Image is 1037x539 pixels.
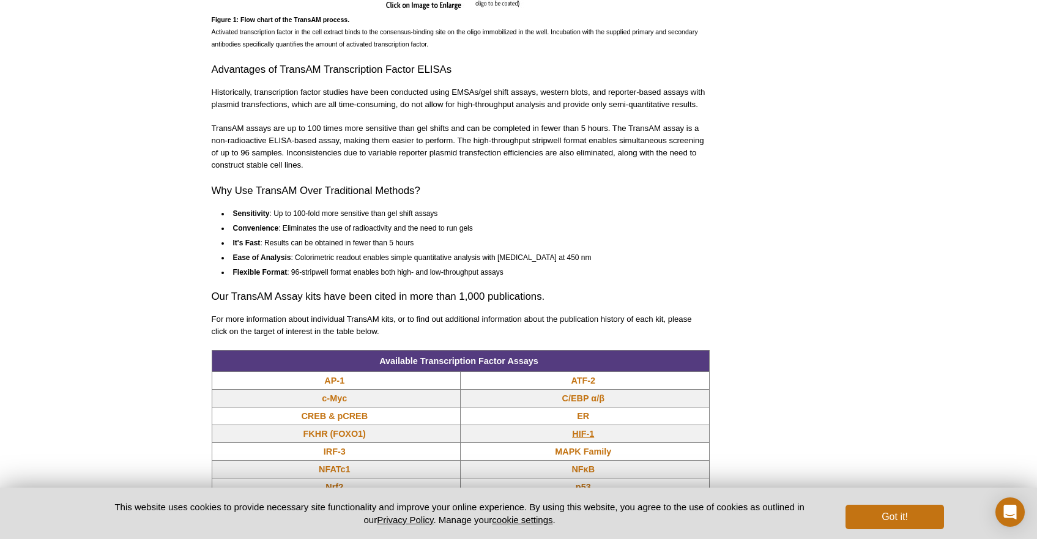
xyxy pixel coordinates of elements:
a: NFATc1 [319,463,350,475]
a: ATF-2 [571,374,595,387]
a: HIF-1 [572,428,594,440]
strong: Flexible Format [233,268,288,277]
a: p53 [576,481,591,493]
h3: Our TransAM Assay kits have been cited in more than 1,000 publications. [212,289,710,304]
div: Open Intercom Messenger [995,497,1025,527]
strong: Sensitivity [233,209,270,218]
p: Historically, transcription factor studies have been conducted using EMSAs/gel shift assays, west... [212,86,710,111]
span: Activated transcription factor in the cell extract binds to the consensus-binding site on the oli... [212,16,698,48]
a: IRF-3 [324,445,346,458]
a: MAPK Family [555,445,611,458]
li: : 96-stripwell format enables both high- and low-throughput assays [230,264,699,278]
p: TransAM assays are up to 100 times more sensitive than gel shifts and can be completed in fewer t... [212,122,710,171]
a: Nrf2 [325,481,343,493]
a: c-Myc [322,392,347,404]
a: Privacy Policy [377,515,433,525]
a: CREB & pCREB [301,410,368,422]
strong: Ease of Analysis [233,253,291,262]
button: cookie settings [492,515,552,525]
a: C/EBP α/β [562,392,604,404]
a: FKHR (FOXO1) [303,428,366,440]
a: NFκB [571,463,595,475]
p: For more information about individual TransAM kits, or to find out additional information about t... [212,313,710,338]
h2: Why Use TransAM Over Traditional Methods? [212,184,710,198]
strong: It's Fast [233,239,261,247]
button: Got it! [846,505,943,529]
li: : Results can be obtained in fewer than 5 hours [230,234,699,249]
li: : Colorimetric readout enables simple quantitative analysis with [MEDICAL_DATA] at 450 nm [230,249,699,264]
li: : Up to 100-fold more sensitive than gel shift assays [230,207,699,220]
span: Available Transcription Factor Assays [379,356,538,366]
strong: Convenience [233,224,279,232]
a: ER [577,410,589,422]
h2: Advantages of TransAM Transcription Factor ELISAs [212,62,710,77]
a: AP-1 [324,374,344,387]
p: This website uses cookies to provide necessary site functionality and improve your online experie... [94,500,826,526]
strong: Figure 1: Flow chart of the TransAM process. [212,16,350,23]
li: : Eliminates the use of radioactivity and the need to run gels [230,220,699,234]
